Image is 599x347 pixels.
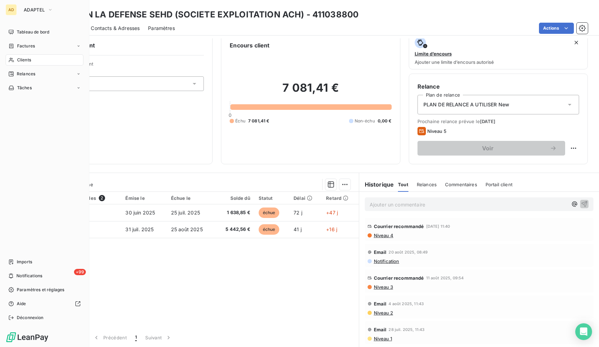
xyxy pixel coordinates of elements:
[171,195,211,201] div: Échue le
[427,128,446,134] span: Niveau 5
[294,195,318,201] div: Délai
[135,334,137,341] span: 1
[326,226,337,232] span: +16 j
[326,210,338,216] span: +47 j
[229,112,231,118] span: 0
[426,276,464,280] span: 11 août 2025, 09:54
[415,59,494,65] span: Ajouter une limite d’encours autorisé
[389,250,428,254] span: 20 août 2025, 08:49
[389,327,424,332] span: 28 juil. 2025, 11:43
[539,23,574,34] button: Actions
[89,330,131,345] button: Précédent
[42,41,204,50] h6: Informations client
[131,330,141,345] button: 1
[417,141,565,156] button: Voir
[17,29,49,35] span: Tableau de bord
[259,224,280,235] span: échue
[355,118,375,124] span: Non-échu
[415,51,452,56] span: Limite d’encours
[171,226,203,232] span: 25 août 2025
[417,119,579,124] span: Prochaine relance prévue le
[24,7,45,13] span: ADAPTEL
[417,182,437,187] span: Relances
[74,269,86,275] span: +99
[374,249,387,255] span: Email
[259,195,285,201] div: Statut
[235,118,245,124] span: Échu
[423,101,510,108] span: PLAN DE RELANCE A UTILISER New
[486,182,512,187] span: Portail client
[91,25,140,32] span: Contacts & Adresses
[374,224,424,229] span: Courrier recommandé
[125,226,154,232] span: 31 juil. 2025
[417,82,579,91] h6: Relance
[125,210,155,216] span: 30 juin 2025
[409,32,588,69] button: Limite d’encoursAjouter une limite d’encours autorisé
[230,81,391,102] h2: 7 081,41 €
[171,210,200,216] span: 25 juil. 2025
[373,258,399,264] span: Notification
[141,330,176,345] button: Suivant
[56,61,204,71] span: Propriétés Client
[389,302,424,306] span: 4 août 2025, 11:43
[16,273,42,279] span: Notifications
[426,145,550,151] span: Voir
[373,233,393,238] span: Niveau 4
[398,182,408,187] span: Tout
[374,301,387,307] span: Email
[480,119,496,124] span: [DATE]
[373,284,393,290] span: Niveau 3
[378,118,392,124] span: 0,00 €
[259,208,280,218] span: échue
[248,118,269,124] span: 7 081,41 €
[219,209,250,216] span: 1 638,85 €
[17,315,44,321] span: Déconnexion
[426,224,450,228] span: [DATE] 11:40
[6,298,83,309] a: Aide
[326,195,354,201] div: Retard
[17,85,32,91] span: Tâches
[219,226,250,233] span: 5 442,56 €
[359,180,394,189] h6: Historique
[445,182,477,187] span: Commentaires
[6,332,49,343] img: Logo LeanPay
[230,41,269,50] h6: Encours client
[373,310,393,316] span: Niveau 2
[374,275,424,281] span: Courrier recommandé
[99,195,105,201] span: 2
[575,323,592,340] div: Open Intercom Messenger
[17,301,26,307] span: Aide
[17,259,32,265] span: Imports
[294,210,302,216] span: 72 j
[61,8,358,21] h3: HILTON LA DEFENSE SEHD (SOCIETE EXPLOITATION ACH) - 411038800
[17,287,64,293] span: Paramètres et réglages
[17,57,31,63] span: Clients
[374,327,387,332] span: Email
[294,226,302,232] span: 41 j
[17,71,35,77] span: Relances
[17,43,35,49] span: Factures
[219,195,250,201] div: Solde dû
[148,25,175,32] span: Paramètres
[125,195,162,201] div: Émise le
[6,4,17,15] div: AD
[373,336,392,341] span: Niveau 1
